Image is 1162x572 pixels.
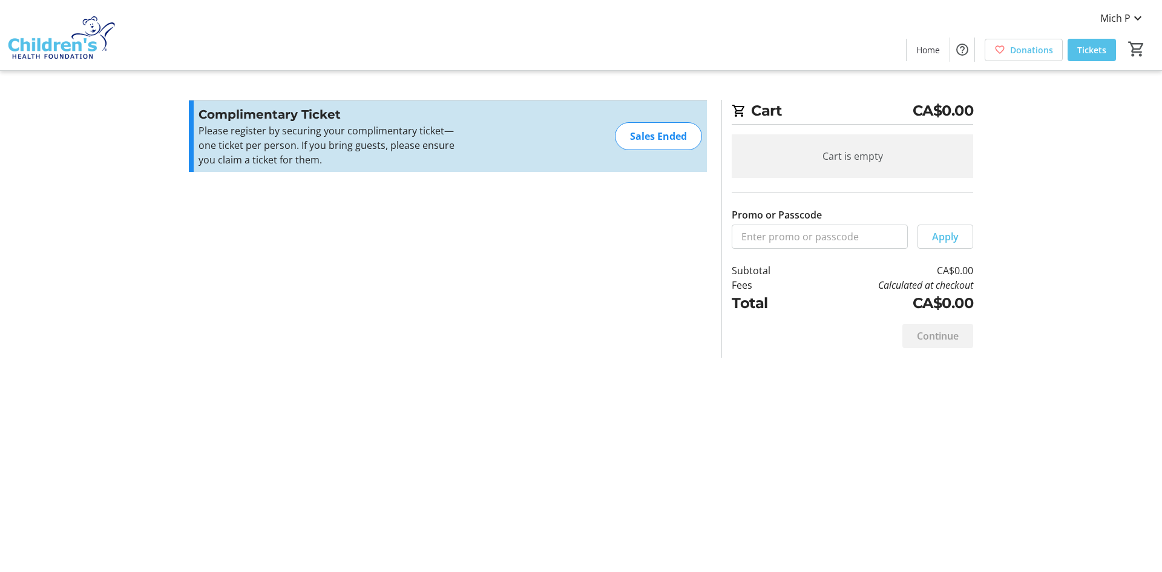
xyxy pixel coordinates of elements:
img: Children's Health Foundation's Logo [7,5,115,65]
button: Cart [1126,38,1147,60]
div: Cart is empty [732,134,973,178]
td: Total [732,292,802,314]
h3: Complimentary Ticket [199,105,463,123]
button: Help [950,38,974,62]
td: Fees [732,278,802,292]
a: Home [907,39,950,61]
span: Donations [1010,44,1053,56]
span: Apply [932,229,959,244]
a: Tickets [1068,39,1116,61]
span: CA$0.00 [913,100,974,122]
label: Promo or Passcode [732,208,822,222]
td: Subtotal [732,263,802,278]
td: CA$0.00 [802,263,973,278]
button: Mich P [1091,8,1155,28]
span: Mich P [1100,11,1131,25]
span: Home [916,44,940,56]
td: Calculated at checkout [802,278,973,292]
td: CA$0.00 [802,292,973,314]
span: Tickets [1077,44,1106,56]
p: Please register by securing your complimentary ticket—one ticket per person. If you bring guests,... [199,123,463,167]
button: Apply [917,225,973,249]
div: Sales Ended [615,122,702,150]
a: Donations [985,39,1063,61]
h2: Cart [732,100,973,125]
input: Enter promo or passcode [732,225,908,249]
